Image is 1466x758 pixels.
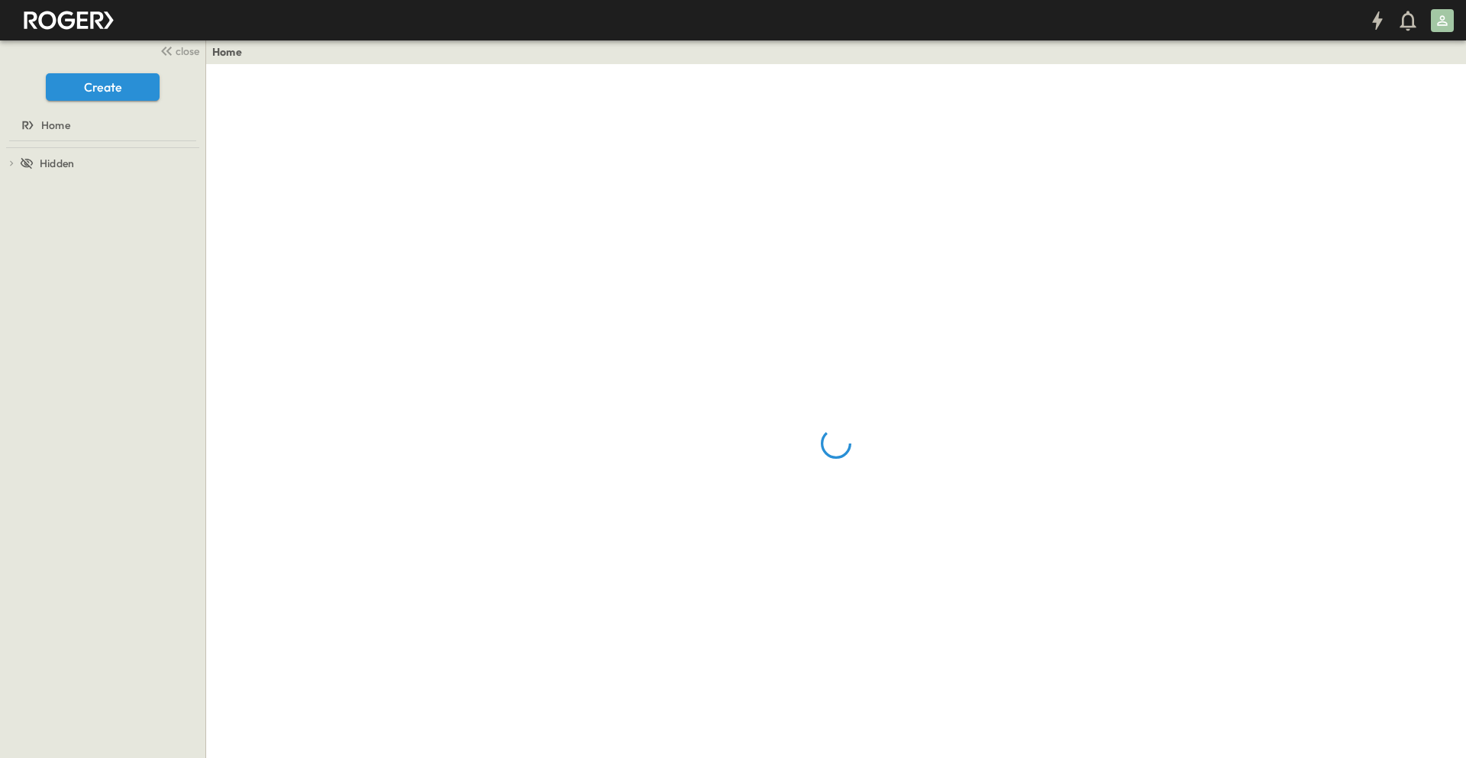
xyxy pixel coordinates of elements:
[3,115,199,136] a: Home
[212,44,242,60] a: Home
[40,156,74,171] span: Hidden
[46,73,160,101] button: Create
[176,44,199,59] span: close
[153,40,202,61] button: close
[41,118,70,133] span: Home
[212,44,251,60] nav: breadcrumbs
